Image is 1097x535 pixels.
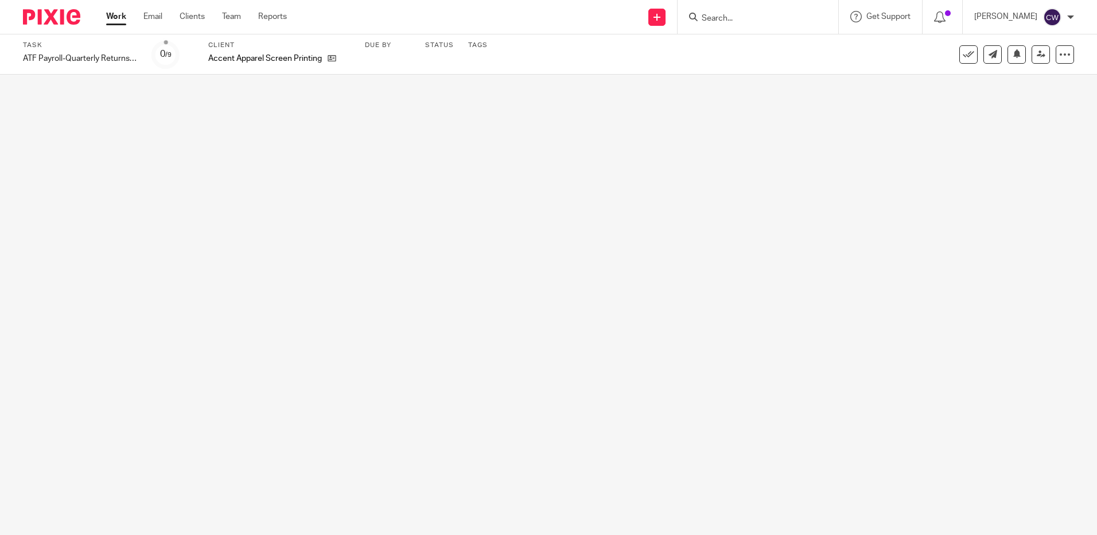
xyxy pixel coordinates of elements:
[23,53,138,64] div: ATF Payroll-Quarterly Returns - July - September, 2025
[222,11,241,22] a: Team
[468,41,488,50] label: Tags
[208,41,351,50] label: Client
[258,11,287,22] a: Reports
[701,14,804,24] input: Search
[165,52,172,58] small: /9
[160,48,172,61] div: 0
[208,53,322,64] p: Accent Apparel Screen Printing Inc.
[1043,8,1061,26] img: svg%3E
[365,41,411,50] label: Due by
[23,41,138,50] label: Task
[328,54,336,63] i: Open client page
[866,13,911,21] span: Get Support
[106,11,126,22] a: Work
[180,11,205,22] a: Clients
[425,41,454,50] label: Status
[974,11,1037,22] p: [PERSON_NAME]
[23,53,138,64] div: ATF Payroll-Quarterly Returns - [DATE] - [DATE]
[143,11,162,22] a: Email
[23,9,80,25] img: Pixie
